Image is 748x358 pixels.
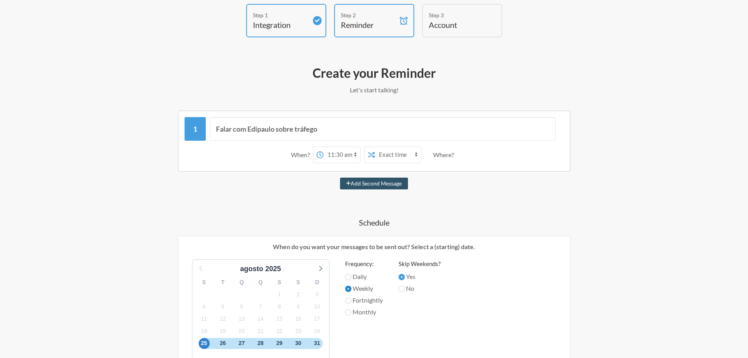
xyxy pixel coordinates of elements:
[184,242,564,252] p: When do you want your messages to be sent out? Select a (starting) date.
[146,85,602,95] p: Let's start talking!
[289,276,308,288] div: S
[274,301,285,312] span: segunda-feira, 8 de setembro de 2025
[214,276,232,288] div: T
[293,314,304,325] span: terça-feira, 16 de setembro de 2025
[345,296,383,305] label: Fortnightly
[293,326,304,337] span: terça-feira, 23 de setembro de 2025
[274,314,285,325] span: segunda-feira, 15 de setembro de 2025
[345,307,383,317] label: Monthly
[218,338,229,349] span: sexta-feira, 26 de setembro de 2025
[345,259,383,268] label: Frequency:
[274,338,285,349] span: segunda-feira, 29 de setembro de 2025
[255,314,266,325] span: domingo, 14 de setembro de 2025
[429,11,484,19] div: Step 3
[345,309,351,316] input: Monthly
[312,289,323,300] span: quarta-feira, 3 de setembro de 2025
[251,276,270,288] div: Q
[218,314,229,325] span: sexta-feira, 12 de setembro de 2025
[433,147,457,163] div: Where?
[274,326,285,337] span: segunda-feira, 22 de setembro de 2025
[293,289,304,300] span: terça-feira, 2 de setembro de 2025
[270,276,289,288] div: S
[253,19,308,30] h4: Integration
[195,276,214,288] div: S
[293,338,304,349] span: terça-feira, 30 de setembro de 2025
[293,301,304,312] span: terça-feira, 9 de setembro de 2025
[345,284,383,293] label: Weekly
[218,301,229,312] span: sexta-feira, 5 de setembro de 2025
[399,274,405,280] input: Yes
[345,274,351,280] input: Daily
[341,11,396,19] div: Step 2
[236,338,247,349] span: sábado, 27 de setembro de 2025
[236,314,247,325] span: sábado, 13 de setembro de 2025
[429,19,484,30] h4: Account
[236,326,247,337] span: sábado, 20 de setembro de 2025
[308,276,327,288] div: D
[199,326,210,337] span: quinta-feira, 18 de setembro de 2025
[236,301,247,312] span: sábado, 6 de setembro de 2025
[210,117,556,141] input: Message
[146,65,602,81] h2: Create your Reminder
[312,338,323,349] span: quarta-feira, 1 de outubro de 2025
[312,301,323,312] span: quarta-feira, 10 de setembro de 2025
[255,301,266,312] span: domingo, 7 de setembro de 2025
[255,326,266,337] span: domingo, 21 de setembro de 2025
[341,19,396,30] h4: Reminder
[199,301,210,312] span: quinta-feira, 4 de setembro de 2025
[146,217,602,228] h4: Schedule
[255,338,266,349] span: domingo, 28 de setembro de 2025
[312,314,323,325] span: quarta-feira, 17 de setembro de 2025
[399,259,441,268] label: Skip Weekends?
[232,276,251,288] div: Q
[199,314,210,325] span: quinta-feira, 11 de setembro de 2025
[340,178,408,189] button: Add Second Message
[253,11,308,19] div: Step 1
[345,272,383,281] label: Daily
[345,297,351,304] input: Fortnightly
[399,286,405,292] input: No
[291,147,313,163] div: When?
[274,289,285,300] span: segunda-feira, 1 de setembro de 2025
[399,284,441,293] label: No
[237,264,284,274] div: agosto 2025
[345,286,351,292] input: Weekly
[312,326,323,337] span: quarta-feira, 24 de setembro de 2025
[199,338,210,349] span: quinta-feira, 25 de setembro de 2025
[218,326,229,337] span: sexta-feira, 19 de setembro de 2025
[399,272,441,281] label: Yes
